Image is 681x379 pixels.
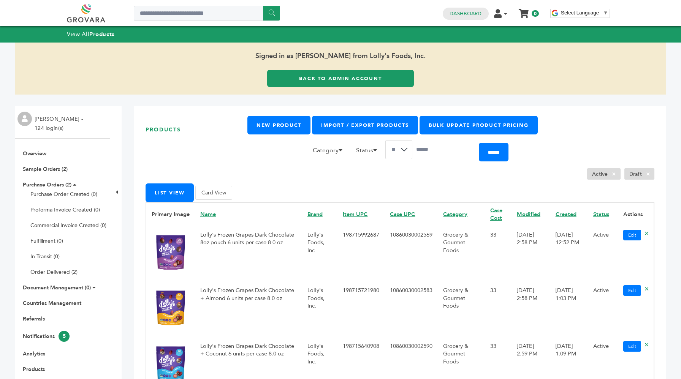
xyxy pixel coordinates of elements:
[618,202,654,226] th: Actions
[35,115,85,133] li: [PERSON_NAME] - 124 login(s)
[30,237,63,245] a: Fulfillment (0)
[195,186,232,200] button: Card View
[485,281,512,337] td: 33
[195,226,302,282] td: Lolly's Frozen Grapes Dark Chocolate 8oz pouch 6 units per case 8.0 oz
[89,30,114,38] strong: Products
[642,169,654,178] span: ×
[307,210,323,218] a: Brand
[385,281,438,337] td: 10860030002583
[337,281,385,337] td: 198715721980
[152,287,190,329] img: No Image
[30,222,106,229] a: Commercial Invoice Created (0)
[302,226,338,282] td: Lolly's Foods, Inc.
[593,210,609,218] a: Status
[623,285,641,296] a: Edit
[30,191,97,198] a: Purchase Order Created (0)
[512,226,550,282] td: [DATE] 2:58 PM
[59,331,70,342] span: 5
[267,70,414,87] a: Back to Admin Account
[17,112,32,126] img: profile.png
[443,210,467,218] a: Category
[556,210,576,218] a: Created
[309,146,351,159] li: Category
[416,140,475,159] input: Search
[146,116,247,144] h1: Products
[623,341,641,352] a: Edit
[30,253,60,260] a: In-Transit (0)
[23,284,91,291] a: Document Management (0)
[247,116,310,134] a: New Product
[146,183,194,202] button: List View
[490,207,502,222] a: Case Cost
[385,226,438,282] td: 10860030002569
[23,181,71,188] a: Purchase Orders (2)
[23,315,45,322] a: Referrals
[200,210,216,218] a: Name
[302,281,338,337] td: Lolly's Foods, Inc.
[23,300,81,307] a: Countries Management
[601,10,601,16] span: ​
[23,150,46,157] a: Overview
[624,168,654,180] li: Draft
[352,146,385,159] li: Status
[438,281,485,337] td: Grocery & Gourmet Foods
[512,281,550,337] td: [DATE] 2:58 PM
[152,232,190,274] img: No Image
[561,10,608,16] a: Select Language​
[588,226,618,282] td: Active
[623,230,641,240] a: Edit
[587,168,621,180] li: Active
[67,30,115,38] a: View AllProducts
[390,210,415,218] a: Case UPC
[603,10,608,16] span: ▼
[23,366,45,373] a: Products
[15,43,666,70] span: Signed in as [PERSON_NAME] from Lolly's Foods, Inc.
[23,166,68,173] a: Sample Orders (2)
[420,116,538,134] a: Bulk Update Product Pricing
[312,116,418,134] a: Import / Export Products
[337,226,385,282] td: 198715992687
[23,333,70,340] a: Notifications5
[608,169,620,178] span: ×
[30,268,78,276] a: Order Delivered (2)
[550,226,588,282] td: [DATE] 12:52 PM
[134,6,280,21] input: Search a product or brand...
[517,210,540,218] a: Modified
[588,281,618,337] td: Active
[561,10,599,16] span: Select Language
[23,350,45,357] a: Analytics
[343,210,367,218] a: Item UPC
[519,7,528,15] a: My Cart
[485,226,512,282] td: 33
[532,10,539,17] span: 0
[195,281,302,337] td: Lolly's Frozen Grapes Dark Chocolate + Almond 6 units per case 8.0 oz
[438,226,485,282] td: Grocery & Gourmet Foods
[450,10,481,17] a: Dashboard
[30,206,100,213] a: Proforma Invoice Created (0)
[550,281,588,337] td: [DATE] 1:03 PM
[146,202,195,226] th: Primary Image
